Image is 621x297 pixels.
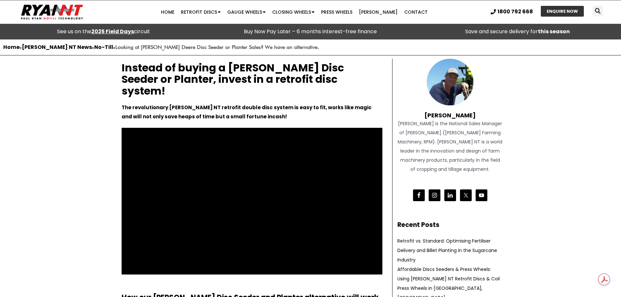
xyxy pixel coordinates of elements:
[356,6,401,19] a: [PERSON_NAME]
[401,6,431,19] a: Contact
[417,27,618,36] p: Save and secure delivery for
[122,62,382,97] h1: Instead of buying a [PERSON_NAME] Disc Seeder or Planter, invest in a retrofit disc system!
[210,27,411,36] p: Buy Now Pay Later – 6 months interest-free finance
[541,6,584,17] a: ENQUIRE NOW
[178,6,224,19] a: Retrofit Discs
[20,2,85,22] img: Ryan NT logo
[593,6,603,16] div: Search
[497,9,533,14] span: 1800 792 668
[224,6,269,19] a: Gauge Wheels
[397,238,497,263] a: Retrofit vs. Standard: Optimising Fertiliser Delivery and Billet Planting in the Sugarcane Industry
[3,43,20,51] a: Home
[122,104,372,120] strong: The revolutionary [PERSON_NAME] NT retrofit double disc system is easy to fit, works like magic a...
[22,43,92,51] a: [PERSON_NAME] NT News
[397,105,503,119] h4: [PERSON_NAME]
[120,6,468,19] nav: Menu
[547,9,578,13] span: ENQUIRE NOW
[397,220,503,230] h2: Recent Posts
[269,6,318,19] a: Closing Wheels
[158,6,178,19] a: Home
[272,113,287,120] strong: cash!
[91,28,134,35] a: 2025 Field Days
[3,27,204,36] div: See us on the circuit
[491,9,533,14] a: 1800 792 668
[318,6,356,19] a: Press Wheels
[94,43,113,51] a: No-Till
[538,28,570,35] strong: this season
[115,44,319,50] strong: Looking at [PERSON_NAME] Deere Disc Seeder or Planter Sales? We have an alternative.
[3,44,319,50] span: » » »
[397,119,503,174] div: [PERSON_NAME] is the National Sales Manager of [PERSON_NAME] ([PERSON_NAME] Farming Machinery, RF...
